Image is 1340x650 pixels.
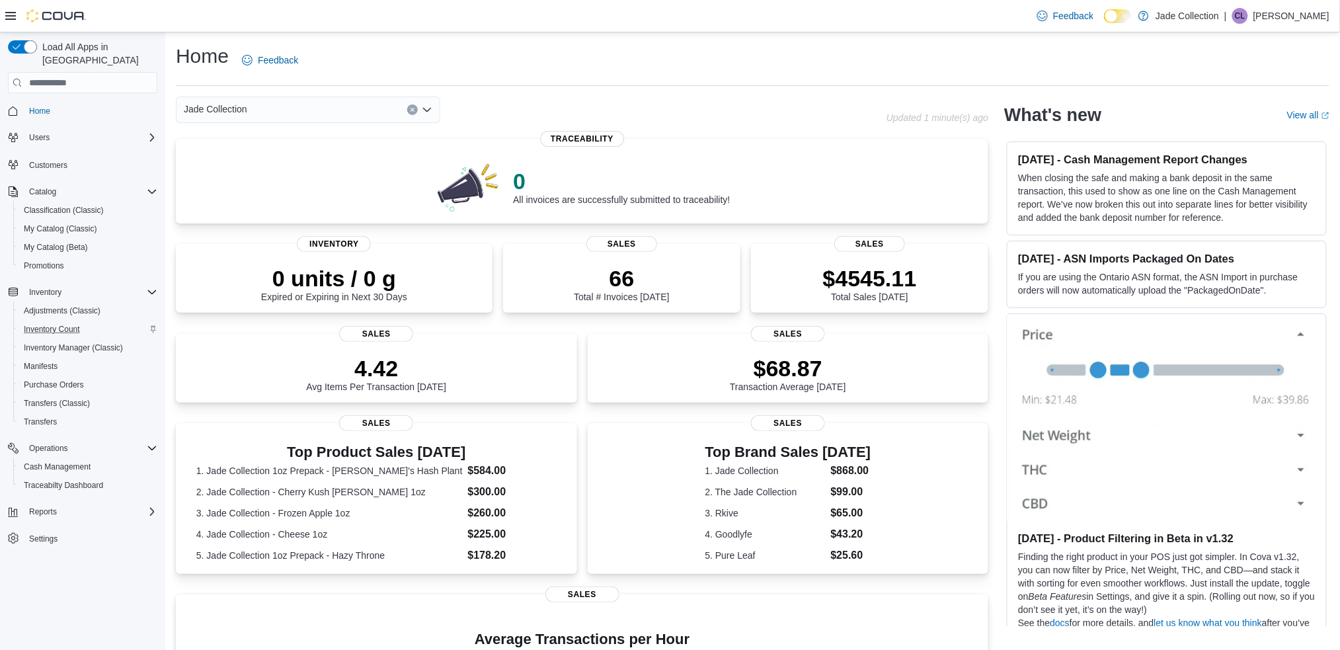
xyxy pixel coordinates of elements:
svg: External link [1321,112,1329,120]
p: $68.87 [730,355,846,382]
img: Cova [26,9,86,22]
dt: 3. Rkive [705,507,826,520]
button: Operations [24,440,73,456]
span: Transfers (Classic) [19,395,157,411]
a: Settings [24,531,63,547]
span: Inventory [297,236,371,252]
p: Finding the right product in your POS just got simpler. In Cova v1.32, you can now filter by Pric... [1018,550,1316,616]
dt: 5. Jade Collection 1oz Prepack - Hazy Throne [196,549,463,562]
a: Inventory Count [19,321,85,337]
div: Transaction Average [DATE] [730,355,846,392]
button: My Catalog (Beta) [13,238,163,257]
span: Manifests [24,361,58,372]
span: Sales [545,587,619,602]
div: All invoices are successfully submitted to traceability! [513,168,730,205]
span: Classification (Classic) [24,205,104,216]
span: Home [24,102,157,119]
span: Operations [29,443,68,454]
h3: Top Brand Sales [DATE] [705,444,871,460]
a: Adjustments (Classic) [19,303,106,319]
dt: 4. Goodlyfe [705,528,826,541]
p: 0 [513,168,730,194]
span: Reports [29,507,57,517]
span: Sales [339,415,413,431]
dd: $25.60 [831,548,871,563]
span: Promotions [19,258,157,274]
span: My Catalog (Classic) [19,221,157,237]
span: Home [29,106,50,116]
h2: What's new [1004,104,1101,126]
span: Traceabilty Dashboard [24,480,103,491]
span: Sales [751,415,825,431]
a: let us know what you think [1154,618,1262,628]
div: Total # Invoices [DATE] [574,265,669,302]
em: Beta Features [1029,591,1087,602]
button: Customers [3,155,163,174]
button: Reports [3,503,163,521]
span: Cash Management [24,462,91,472]
a: Home [24,103,56,119]
button: Users [3,128,163,147]
button: Open list of options [422,104,432,115]
p: See the for more details, and after you’ve given it a try. [1018,616,1316,643]
button: Transfers (Classic) [13,394,163,413]
p: [PERSON_NAME] [1253,8,1329,24]
span: My Catalog (Classic) [24,223,97,234]
span: Promotions [24,261,64,271]
p: 66 [574,265,669,292]
button: Inventory [3,283,163,302]
button: Catalog [24,184,61,200]
span: Inventory Count [19,321,157,337]
a: Transfers (Classic) [19,395,95,411]
span: Feedback [258,54,298,67]
div: Expired or Expiring in Next 30 Days [261,265,407,302]
button: Reports [24,504,62,520]
button: Inventory [24,284,67,300]
span: Settings [24,530,157,547]
span: Purchase Orders [24,380,84,390]
dd: $43.20 [831,526,871,542]
p: Updated 1 minute(s) ago [887,112,988,123]
span: Catalog [24,184,157,200]
span: Users [24,130,157,145]
p: If you are using the Ontario ASN format, the ASN Import in purchase orders will now automatically... [1018,270,1316,297]
h1: Home [176,43,229,69]
span: Sales [586,236,658,252]
button: Classification (Classic) [13,201,163,220]
a: Manifests [19,358,63,374]
p: When closing the safe and making a bank deposit in the same transaction, this used to show as one... [1018,171,1316,224]
button: Transfers [13,413,163,431]
a: Transfers [19,414,62,430]
button: Cash Management [13,458,163,476]
button: Operations [3,439,163,458]
h3: [DATE] - ASN Imports Packaged On Dates [1018,252,1316,265]
p: Jade Collection [1156,8,1219,24]
p: 4.42 [306,355,446,382]
span: Customers [24,156,157,173]
span: Sales [339,326,413,342]
span: Manifests [19,358,157,374]
span: Traceabilty Dashboard [19,477,157,493]
h3: [DATE] - Product Filtering in Beta in v1.32 [1018,532,1316,545]
span: Jade Collection [184,101,247,117]
button: Users [24,130,55,145]
a: Cash Management [19,459,96,475]
span: Sales [834,236,906,252]
a: Traceabilty Dashboard [19,477,108,493]
button: Promotions [13,257,163,275]
button: My Catalog (Classic) [13,220,163,238]
span: My Catalog (Beta) [19,239,157,255]
div: Total Sales [DATE] [823,265,917,302]
a: My Catalog (Classic) [19,221,102,237]
span: Inventory Count [24,324,80,335]
div: Avg Items Per Transaction [DATE] [306,355,446,392]
a: Promotions [19,258,69,274]
button: Home [3,101,163,120]
span: Traceability [540,131,624,147]
a: docs [1050,618,1070,628]
button: Clear input [407,104,418,115]
span: Operations [24,440,157,456]
img: 0 [434,160,503,213]
dd: $260.00 [468,505,557,521]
